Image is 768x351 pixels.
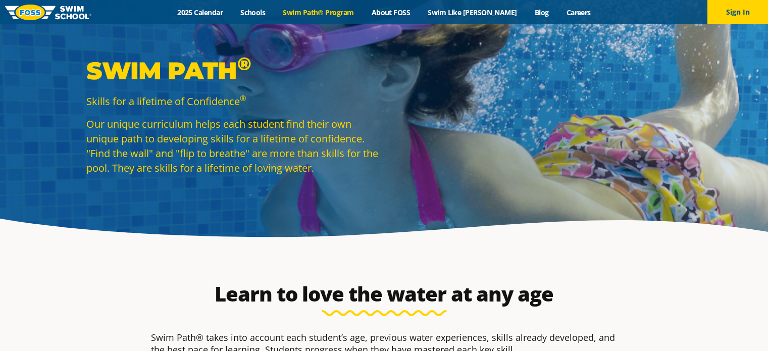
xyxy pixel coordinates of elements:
a: Blog [526,8,557,17]
a: Swim Like [PERSON_NAME] [419,8,526,17]
img: FOSS Swim School Logo [5,5,91,20]
a: Schools [232,8,274,17]
a: Swim Path® Program [274,8,363,17]
a: Careers [557,8,599,17]
a: 2025 Calendar [169,8,232,17]
a: About FOSS [363,8,419,17]
sup: ® [240,93,246,103]
p: Swim Path [86,56,379,86]
p: Our unique curriculum helps each student find their own unique path to developing skills for a li... [86,117,379,175]
h2: Learn to love the water at any age [146,282,623,306]
sup: ® [237,53,251,75]
p: Skills for a lifetime of Confidence [86,94,379,109]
